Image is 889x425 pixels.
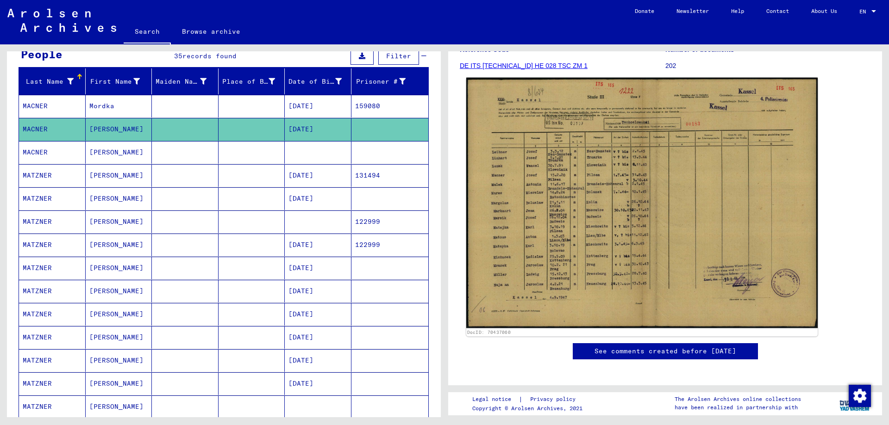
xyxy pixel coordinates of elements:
[285,164,351,187] mat-cell: [DATE]
[19,395,86,418] mat-cell: MATZNER
[7,9,116,32] img: Arolsen_neg.svg
[378,47,419,65] button: Filter
[222,77,275,86] div: Place of Birth
[156,77,207,86] div: Maiden Name
[285,303,351,326] mat-cell: [DATE]
[595,346,736,356] a: See comments created before [DATE]
[86,303,152,326] mat-cell: [PERSON_NAME]
[19,326,86,349] mat-cell: MATZNER
[848,384,870,407] div: Zustimmung ändern
[19,141,86,164] mat-cell: MACNER
[86,164,152,187] mat-cell: [PERSON_NAME]
[355,74,418,89] div: Prisoner #
[460,62,588,69] a: DE ITS [TECHNICAL_ID] HE 028 TSC ZM 1
[19,234,86,256] mat-cell: MATZNER
[86,280,152,302] mat-cell: [PERSON_NAME]
[86,187,152,210] mat-cell: [PERSON_NAME]
[675,395,801,403] p: The Arolsen Archives online collections
[351,95,429,117] mat-cell: 159080
[156,74,218,89] div: Maiden Name
[86,257,152,279] mat-cell: [PERSON_NAME]
[89,77,140,86] div: First Name
[386,52,411,60] span: Filter
[19,187,86,210] mat-cell: MATZNER
[21,46,63,62] div: People
[285,95,351,117] mat-cell: [DATE]
[23,77,74,86] div: Last Name
[86,349,152,372] mat-cell: [PERSON_NAME]
[285,326,351,349] mat-cell: [DATE]
[19,372,86,395] mat-cell: MATZNER
[351,164,429,187] mat-cell: 131494
[288,74,353,89] div: Date of Birth
[285,257,351,279] mat-cell: [DATE]
[355,77,406,86] div: Prisoner #
[86,95,152,117] mat-cell: Mordka
[86,141,152,164] mat-cell: [PERSON_NAME]
[19,95,86,117] mat-cell: MACNER
[171,20,251,43] a: Browse archive
[86,395,152,418] mat-cell: [PERSON_NAME]
[285,68,351,94] mat-header-cell: Date of Birth
[466,78,818,328] img: 001.jpg
[19,118,86,141] mat-cell: MACNER
[19,164,86,187] mat-cell: MATZNER
[174,52,182,60] span: 35
[19,349,86,372] mat-cell: MATZNER
[665,61,870,71] p: 202
[285,118,351,141] mat-cell: [DATE]
[19,280,86,302] mat-cell: MATZNER
[86,210,152,233] mat-cell: [PERSON_NAME]
[182,52,237,60] span: records found
[86,234,152,256] mat-cell: [PERSON_NAME]
[285,349,351,372] mat-cell: [DATE]
[86,372,152,395] mat-cell: [PERSON_NAME]
[19,68,86,94] mat-header-cell: Last Name
[351,210,429,233] mat-cell: 122999
[285,280,351,302] mat-cell: [DATE]
[124,20,171,44] a: Search
[89,74,152,89] div: First Name
[285,187,351,210] mat-cell: [DATE]
[19,303,86,326] mat-cell: MATZNER
[351,234,429,256] mat-cell: 122999
[86,326,152,349] mat-cell: [PERSON_NAME]
[19,257,86,279] mat-cell: MATZNER
[86,68,152,94] mat-header-cell: First Name
[849,385,871,407] img: Zustimmung ändern
[523,394,587,404] a: Privacy policy
[675,403,801,412] p: have been realized in partnership with
[86,118,152,141] mat-cell: [PERSON_NAME]
[288,77,342,86] div: Date of Birth
[472,394,587,404] div: |
[472,394,519,404] a: Legal notice
[219,68,285,94] mat-header-cell: Place of Birth
[285,234,351,256] mat-cell: [DATE]
[19,210,86,233] mat-cell: MATZNER
[23,74,85,89] div: Last Name
[152,68,219,94] mat-header-cell: Maiden Name
[467,329,511,335] a: DocID: 70437060
[222,74,287,89] div: Place of Birth
[285,372,351,395] mat-cell: [DATE]
[859,8,866,15] mat-select-trigger: EN
[351,68,429,94] mat-header-cell: Prisoner #
[838,392,872,415] img: yv_logo.png
[472,404,587,413] p: Copyright © Arolsen Archives, 2021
